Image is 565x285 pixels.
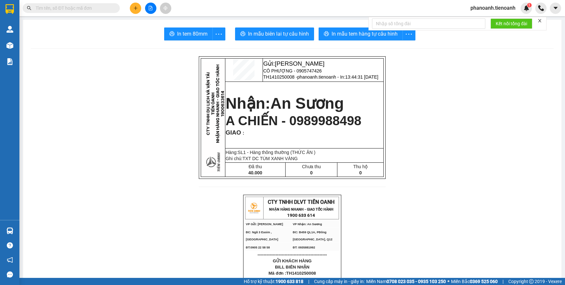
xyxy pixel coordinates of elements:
[359,170,362,175] span: 0
[528,3,530,7] span: 1
[268,199,334,205] span: CTY TNHH DLVT TIẾN OANH
[366,278,446,285] span: Miền Nam
[213,30,225,38] span: more
[277,278,308,281] span: In :
[6,26,13,33] img: warehouse-icon
[164,27,213,40] button: printerIn tem 80mm
[387,279,446,284] strong: 0708 023 035 - 0935 103 250
[308,278,309,285] span: |
[263,74,378,80] span: TH1410250008 -
[263,68,322,73] span: CÔ PHƯỢNG - 0905747426
[7,242,13,248] span: question-circle
[282,278,308,281] span: 13:44:31 [DATE]
[235,27,314,40] button: printerIn mẫu biên lai tự cấu hình
[133,6,138,10] span: plus
[465,4,521,12] span: phanoanh.tienoanh
[403,30,415,38] span: more
[553,5,559,11] span: caret-down
[248,170,262,175] span: 40.000
[293,231,333,241] span: ĐC: B459 QL1A, PĐông [GEOGRAPHIC_DATA], Q12
[248,30,309,38] span: In mẫu biên lai tự cấu hình
[451,278,498,285] span: Miền Bắc
[402,27,415,40] button: more
[160,3,171,14] button: aim
[447,280,449,283] span: ⚪️
[169,31,175,37] span: printer
[286,271,316,276] span: TH1410250008
[244,278,303,285] span: Hỗ trợ kỹ thuật:
[240,31,245,37] span: printer
[6,4,14,14] img: logo-vxr
[275,265,310,269] span: BILL BIÊN NHẬN
[293,246,315,249] span: ĐT: 0935881992
[275,60,324,67] span: [PERSON_NAME]
[6,42,13,49] img: warehouse-icon
[332,30,398,38] span: In mẫu tem hàng tự cấu hình
[148,6,153,10] span: file-add
[27,6,31,10] span: search
[276,279,303,284] strong: 1900 633 818
[269,207,333,212] strong: NHẬN HÀNG NHANH - GIAO TỐC HÀNH
[177,30,208,38] span: In tem 80mm
[345,74,378,80] span: 13:44:31 [DATE]
[246,200,262,216] img: logo
[314,278,365,285] span: Cung cấp máy in - giấy in:
[496,20,527,27] span: Kết nối tổng đài
[491,18,532,29] button: Kết nối tổng đài
[287,213,315,218] strong: 1900 633 614
[36,5,112,12] input: Tìm tên, số ĐT hoặc mã đơn
[249,164,262,169] span: Đã thu
[163,6,168,10] span: aim
[6,58,13,65] img: solution-icon
[470,279,498,284] strong: 0369 525 060
[226,150,315,155] span: Hàng:SL
[297,74,378,80] span: phanoanh.tienoanh - In:
[268,271,316,276] span: Mã đơn :
[246,223,283,226] span: VP Gửi: [PERSON_NAME]
[529,279,534,284] span: copyright
[527,3,532,7] sup: 1
[302,164,321,169] span: Chưa thu
[324,31,329,37] span: printer
[226,114,361,128] span: A CHIẾN - 0989988498
[243,150,315,155] span: 1 - Hàng thông thường (THỨC ĂN )
[372,18,485,29] input: Nhập số tổng đài
[246,246,270,249] span: ĐT:0905 22 58 58
[263,60,324,67] span: Gửi:
[537,18,542,23] span: close
[270,95,344,112] span: An Sương
[503,278,503,285] span: |
[7,257,13,263] span: notification
[7,271,13,278] span: message
[241,130,244,136] span: :
[226,156,298,161] span: Ghi chú:
[319,27,403,40] button: printerIn mẫu tem hàng tự cấu hình
[212,27,225,40] button: more
[145,3,156,14] button: file-add
[6,227,13,234] img: warehouse-icon
[293,223,322,226] span: VP Nhận: An Sương
[273,258,312,263] span: GỬI KHÁCH HÀNG
[257,252,327,257] span: ----------------------------------------------
[524,5,529,11] img: icon-new-feature
[310,170,313,175] span: 0
[243,156,298,161] span: TXT DC TÚM XANH VÀNG
[130,3,141,14] button: plus
[246,231,278,241] span: ĐC: Ngã 3 Easim ,[GEOGRAPHIC_DATA]
[353,164,368,169] span: Thu hộ
[538,5,544,11] img: phone-icon
[226,129,241,136] span: GIAO
[550,3,561,14] button: caret-down
[226,95,344,112] strong: Nhận:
